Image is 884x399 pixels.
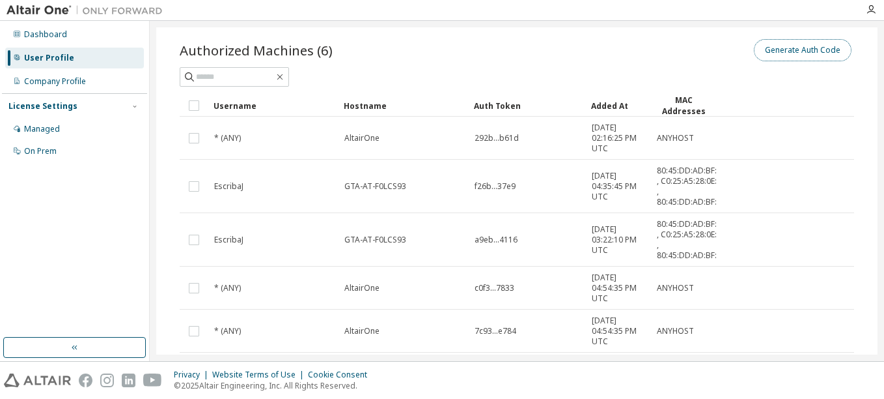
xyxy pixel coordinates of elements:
span: AltairOne [344,326,380,336]
span: 7c93...e784 [475,326,516,336]
img: linkedin.svg [122,374,135,387]
span: a9eb...4116 [475,235,518,245]
span: c0f3...7833 [475,283,514,293]
span: ANYHOST [657,133,694,143]
span: * (ANY) [214,283,241,293]
span: ANYHOST [657,326,694,336]
div: License Settings [8,101,77,111]
span: [DATE] 02:16:25 PM UTC [592,123,645,154]
div: Privacy [174,370,212,380]
img: facebook.svg [79,374,92,387]
div: Cookie Consent [308,370,375,380]
span: [DATE] 03:22:10 PM UTC [592,224,645,256]
div: Company Profile [24,76,86,87]
span: EscribaJ [214,181,243,192]
span: [DATE] 04:35:45 PM UTC [592,171,645,202]
span: 80:45:DD:AD:BF:78 , C0:25:A5:28:0E:89 , 80:45:DD:AD:BF:74 [657,219,726,261]
div: MAC Addresses [656,95,711,117]
span: 292b...b61d [475,133,519,143]
span: [DATE] 04:54:35 PM UTC [592,316,645,347]
button: Generate Auth Code [754,39,851,61]
span: GTA-AT-F0LCS93 [344,181,406,192]
span: * (ANY) [214,326,241,336]
span: ANYHOST [657,283,694,293]
span: GTA-AT-F0LCS93 [344,235,406,245]
span: AltairOne [344,133,380,143]
div: Added At [591,95,646,116]
span: EscribaJ [214,235,243,245]
span: * (ANY) [214,133,241,143]
div: Dashboard [24,29,67,40]
img: altair_logo.svg [4,374,71,387]
p: © 2025 Altair Engineering, Inc. All Rights Reserved. [174,380,375,391]
img: Altair One [7,4,169,17]
span: Authorized Machines (6) [180,41,333,59]
img: instagram.svg [100,374,114,387]
div: Website Terms of Use [212,370,308,380]
span: [DATE] 04:54:35 PM UTC [592,273,645,304]
div: User Profile [24,53,74,63]
div: On Prem [24,146,57,156]
div: Username [214,95,333,116]
div: Managed [24,124,60,134]
div: Auth Token [474,95,581,116]
img: youtube.svg [143,374,162,387]
span: 80:45:DD:AD:BF:78 , C0:25:A5:28:0E:89 , 80:45:DD:AD:BF:74 [657,166,726,207]
span: AltairOne [344,283,380,293]
span: f26b...37e9 [475,181,516,192]
div: Hostname [344,95,463,116]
